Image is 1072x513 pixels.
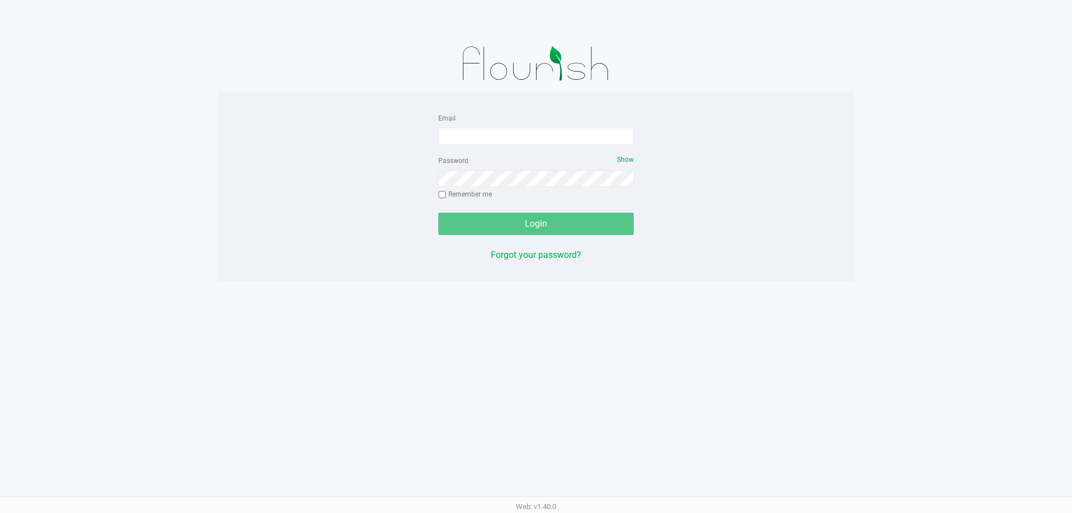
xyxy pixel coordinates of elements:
input: Remember me [438,191,446,199]
button: Forgot your password? [491,248,581,262]
span: Show [617,156,634,164]
label: Email [438,113,456,123]
label: Password [438,156,468,166]
label: Remember me [438,189,492,199]
span: Web: v1.40.0 [516,502,556,511]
